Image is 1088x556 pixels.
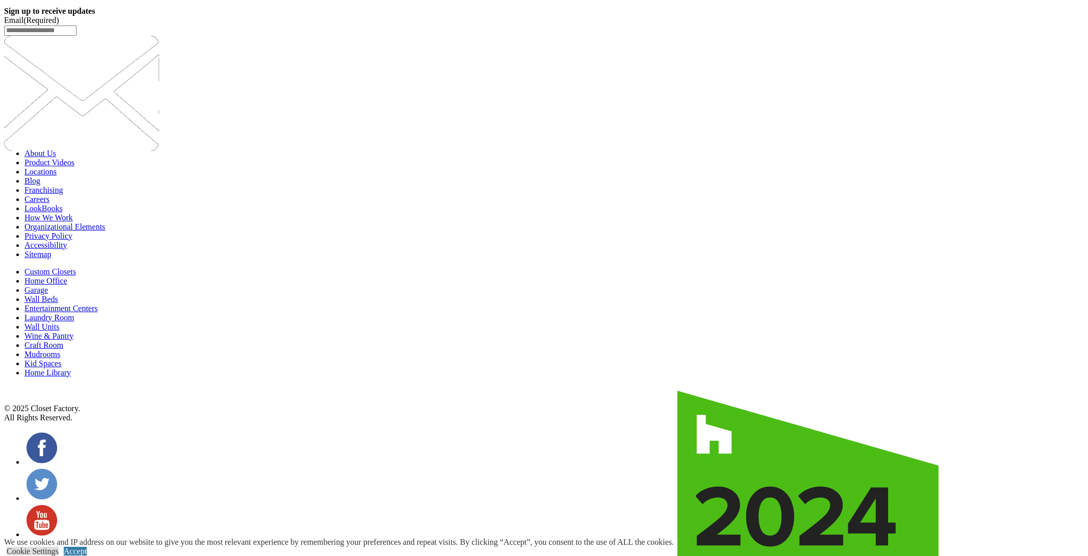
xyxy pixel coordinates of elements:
[24,204,63,213] a: LookBooks
[24,222,105,231] a: Organizational Elements
[24,167,57,176] a: Locations
[24,322,59,331] a: Wall Units
[4,538,674,547] div: We use cookies and IP address on our website to give you the most relevant experience by remember...
[24,313,74,322] a: Laundry Room
[64,547,87,555] a: Accept
[7,547,59,555] a: Cookie Settings
[24,186,63,194] a: Franchising
[23,16,59,24] span: (Required)
[24,158,74,167] a: Product Videos
[24,267,76,276] a: Custom Closets
[24,350,60,359] a: Mudrooms
[24,286,48,294] a: Garage
[24,149,56,158] a: About Us
[24,304,98,313] a: Entertainment Centers
[24,176,40,185] a: Blog
[24,195,49,204] a: Careers
[24,359,61,368] a: Kid Spaces
[24,368,71,377] a: Home Library
[24,332,73,340] a: Wine & Pantry
[24,241,67,249] a: Accessibility
[24,276,67,285] a: Home Office
[24,250,51,259] a: Sitemap
[4,7,95,15] strong: Sign up to receive updates
[24,213,73,222] a: How We Work
[24,232,72,240] a: Privacy Policy
[24,341,63,349] a: Craft Room
[4,16,59,24] label: Email
[24,295,58,304] a: Wall Beds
